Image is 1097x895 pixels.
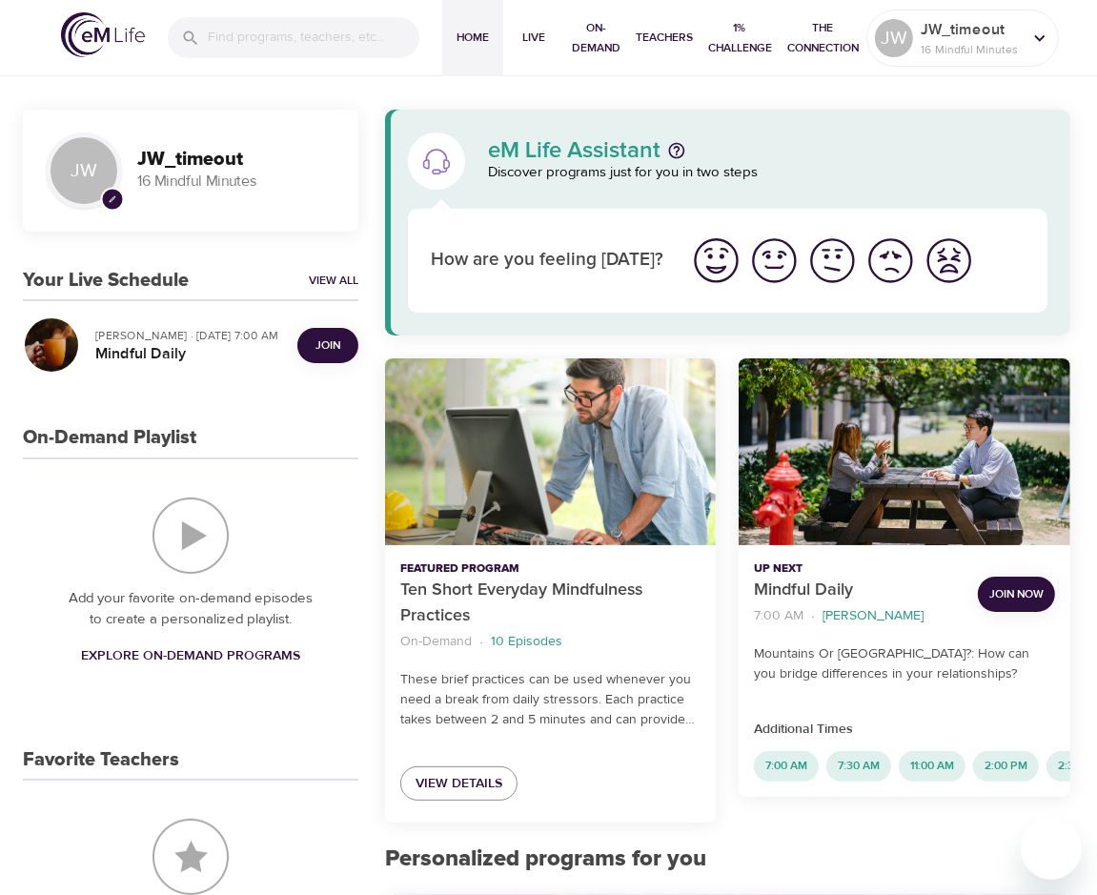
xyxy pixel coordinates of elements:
[754,578,963,603] p: Mindful Daily
[61,12,145,57] img: logo
[491,632,562,652] p: 10 Episodes
[690,234,742,287] img: great
[803,232,862,290] button: I'm feeling ok
[920,232,978,290] button: I'm feeling worst
[46,132,122,209] div: JW
[95,327,282,344] p: [PERSON_NAME] · [DATE] 7:00 AM
[431,247,665,275] p: How are you feeling [DATE]?
[754,758,819,774] span: 7:00 AM
[921,18,1022,41] p: JW_timeout
[315,336,340,356] span: Join
[899,758,965,774] span: 11:00 AM
[511,28,557,48] span: Live
[636,28,693,48] span: Teachers
[450,28,496,48] span: Home
[421,146,452,176] img: eM Life Assistant
[754,644,1055,684] p: Mountains Or [GEOGRAPHIC_DATA]?: How can you bridge differences in your relationships?
[208,17,419,58] input: Find programs, teachers, etc...
[73,639,308,674] a: Explore On-Demand Programs
[862,232,920,290] button: I'm feeling bad
[479,629,483,655] li: ·
[745,232,803,290] button: I'm feeling good
[400,560,701,578] p: Featured Program
[754,606,803,626] p: 7:00 AM
[864,234,917,287] img: bad
[875,19,913,57] div: JW
[400,766,518,802] a: View Details
[708,18,772,58] span: 1% Challenge
[297,328,358,363] button: Join
[826,758,891,774] span: 7:30 AM
[488,139,660,162] p: eM Life Assistant
[826,751,891,782] div: 7:30 AM
[754,560,963,578] p: Up Next
[416,772,502,796] span: View Details
[400,670,701,730] p: These brief practices can be used whenever you need a break from daily stressors. Each practice t...
[754,603,963,629] nav: breadcrumb
[152,498,229,574] img: On-Demand Playlist
[81,644,300,668] span: Explore On-Demand Programs
[137,171,335,193] p: 16 Mindful Minutes
[973,758,1039,774] span: 2:00 PM
[1021,819,1082,880] iframe: Button to launch messaging window
[385,358,717,545] button: Ten Short Everyday Mindfulness Practices
[899,751,965,782] div: 11:00 AM
[754,751,819,782] div: 7:00 AM
[400,629,701,655] nav: breadcrumb
[978,577,1055,612] button: Join Now
[754,720,1055,740] p: Additional Times
[23,749,179,771] h3: Favorite Teachers
[23,427,196,449] h3: On-Demand Playlist
[152,819,229,895] img: Favorite Teachers
[137,149,335,171] h3: JW_timeout
[811,603,815,629] li: ·
[400,578,701,629] p: Ten Short Everyday Mindfulness Practices
[385,845,1070,873] h2: Personalized programs for you
[923,234,975,287] img: worst
[23,270,189,292] h3: Your Live Schedule
[806,234,859,287] img: ok
[989,584,1044,604] span: Join Now
[488,162,1047,184] p: Discover programs just for you in two steps
[973,751,1039,782] div: 2:00 PM
[823,606,924,626] p: [PERSON_NAME]
[748,234,801,287] img: good
[739,358,1070,545] button: Mindful Daily
[787,18,859,58] span: The Connection
[309,273,358,289] a: View All
[921,41,1022,58] p: 16 Mindful Minutes
[572,18,620,58] span: On-Demand
[61,588,320,631] p: Add your favorite on-demand episodes to create a personalized playlist.
[95,344,282,364] h5: Mindful Daily
[400,632,472,652] p: On-Demand
[687,232,745,290] button: I'm feeling great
